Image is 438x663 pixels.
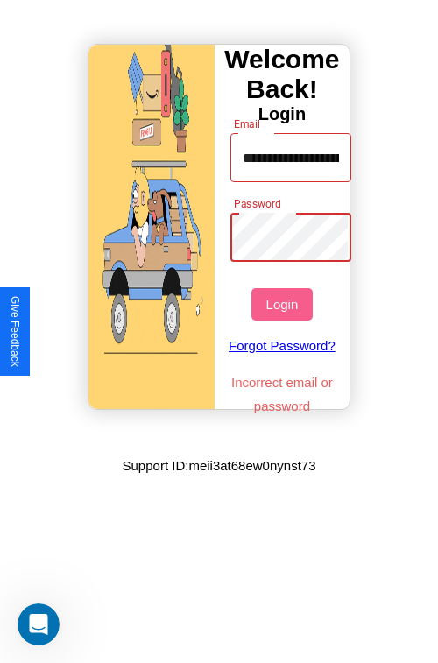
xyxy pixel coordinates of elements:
[234,196,280,211] label: Password
[88,45,215,409] img: gif
[234,116,261,131] label: Email
[9,296,21,367] div: Give Feedback
[18,603,60,645] iframe: Intercom live chat
[222,370,343,418] p: Incorrect email or password
[222,321,343,370] a: Forgot Password?
[215,45,350,104] h3: Welcome Back!
[215,104,350,124] h4: Login
[123,454,316,477] p: Support ID: meii3at68ew0nynst73
[251,288,312,321] button: Login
